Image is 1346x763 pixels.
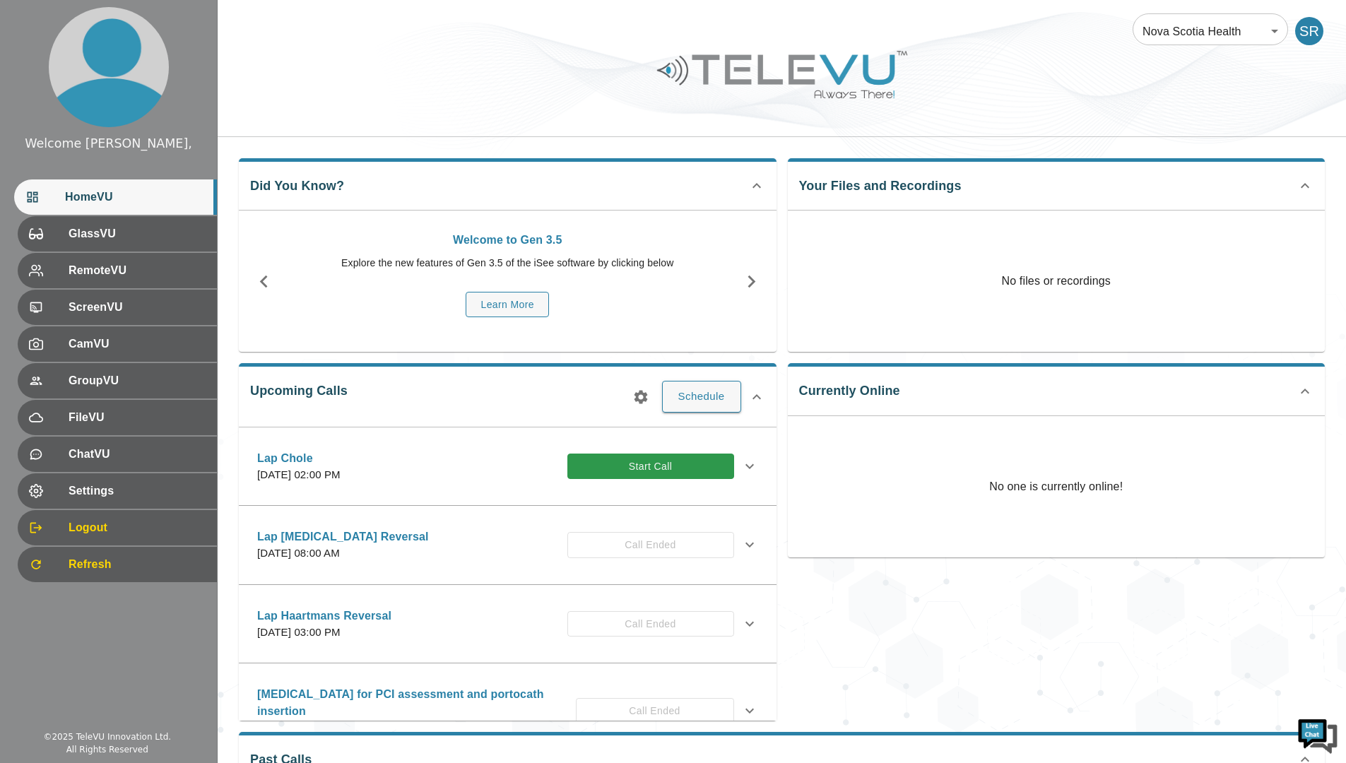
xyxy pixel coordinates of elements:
span: GlassVU [69,225,206,242]
span: CamVU [69,336,206,353]
span: Settings [69,483,206,499]
p: No files or recordings [788,211,1326,352]
div: Logout [18,510,217,545]
span: ChatVU [69,446,206,463]
span: Logout [69,519,206,536]
div: Lap [MEDICAL_DATA] Reversal[DATE] 08:00 AMCall Ended [246,520,769,570]
p: Lap [MEDICAL_DATA] Reversal [257,528,429,545]
p: Lap Chole [257,450,341,467]
div: Settings [18,473,217,509]
div: RemoteVU [18,253,217,288]
div: Lap Chole[DATE] 02:00 PMStart Call [246,442,769,492]
div: FileVU [18,400,217,435]
button: Start Call [567,454,734,480]
div: ChatVU [18,437,217,472]
span: RemoteVU [69,262,206,279]
div: [MEDICAL_DATA] for PCI assessment and portocath insertion[DATE] 12:30 PMCall Ended [246,678,769,745]
p: [DATE] 12:30 PM [257,720,576,736]
p: Welcome to Gen 3.5 [296,232,719,249]
img: Chat Widget [1297,714,1339,756]
div: Nova Scotia Health [1133,11,1288,51]
div: ScreenVU [18,290,217,325]
div: © 2025 TeleVU Innovation Ltd. [43,731,171,743]
div: SR [1295,17,1323,45]
div: HomeVU [14,179,217,215]
div: GlassVU [18,216,217,252]
span: ScreenVU [69,299,206,316]
div: Welcome [PERSON_NAME], [25,134,192,153]
span: FileVU [69,409,206,426]
span: GroupVU [69,372,206,389]
span: Refresh [69,556,206,573]
div: All Rights Reserved [66,743,148,756]
div: Lap Haartmans Reversal[DATE] 03:00 PMCall Ended [246,599,769,649]
span: HomeVU [65,189,206,206]
button: Learn More [466,292,549,318]
div: Refresh [18,547,217,582]
p: Explore the new features of Gen 3.5 of the iSee software by clicking below [296,256,719,271]
img: Logo [655,45,909,104]
img: profile.png [49,7,169,127]
div: CamVU [18,326,217,362]
p: [DATE] 03:00 PM [257,625,391,641]
p: [MEDICAL_DATA] for PCI assessment and portocath insertion [257,686,576,720]
p: [DATE] 02:00 PM [257,467,341,483]
p: No one is currently online! [989,416,1123,557]
p: Lap Haartmans Reversal [257,608,391,625]
button: Schedule [662,381,741,412]
p: [DATE] 08:00 AM [257,545,429,562]
div: GroupVU [18,363,217,398]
